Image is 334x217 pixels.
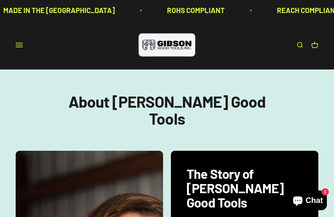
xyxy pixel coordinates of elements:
[264,5,326,16] p: REACH COMPLIANT
[287,191,329,212] inbox-online-store-chat: Shopify online store chat
[61,93,273,128] p: About [PERSON_NAME] Good Tools
[154,5,211,16] p: ROHS COMPLIANT
[187,166,303,209] p: The Story of [PERSON_NAME] Good Tools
